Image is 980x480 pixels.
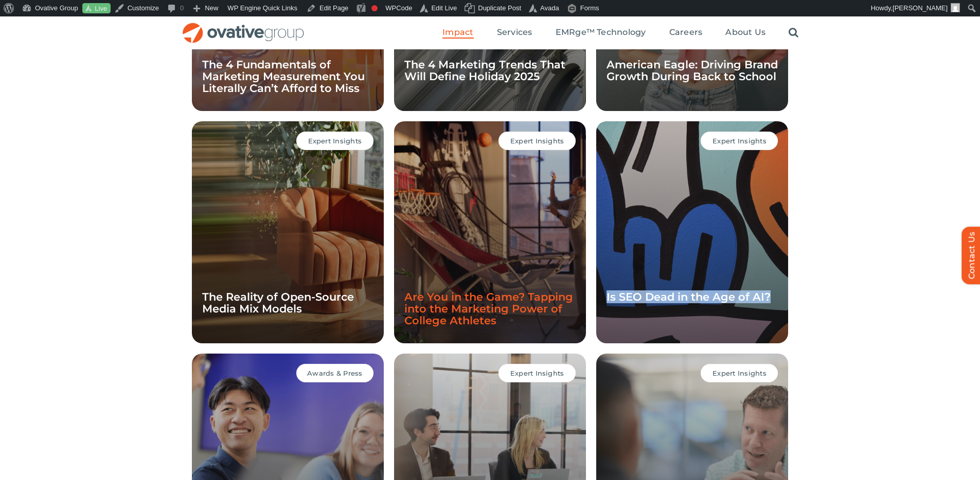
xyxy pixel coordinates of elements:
[497,27,532,39] a: Services
[202,290,354,315] a: The Reality of Open-Source Media Mix Models
[202,58,365,95] a: The 4 Fundamentals of Marketing Measurement You Literally Can’t Afford to Miss
[789,27,798,39] a: Search
[607,290,771,303] a: Is SEO Dead in the Age of AI?
[82,3,111,14] a: Live
[725,27,765,38] span: About Us
[442,27,473,39] a: Impact
[404,290,573,327] a: Are You in the Game? Tapping into the Marketing Power of College Athletes
[556,27,646,39] a: EMRge™ Technology
[669,27,703,39] a: Careers
[182,22,305,31] a: OG_Full_horizontal_RGB
[442,16,798,49] nav: Menu
[669,27,703,38] span: Careers
[893,4,948,12] span: [PERSON_NAME]
[607,58,778,83] a: American Eagle: Driving Brand Growth During Back to School
[725,27,765,39] a: About Us
[404,58,565,83] a: The 4 Marketing Trends That Will Define Holiday 2025
[442,27,473,38] span: Impact
[371,5,378,11] div: Focus keyphrase not set
[556,27,646,38] span: EMRge™ Technology
[497,27,532,38] span: Services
